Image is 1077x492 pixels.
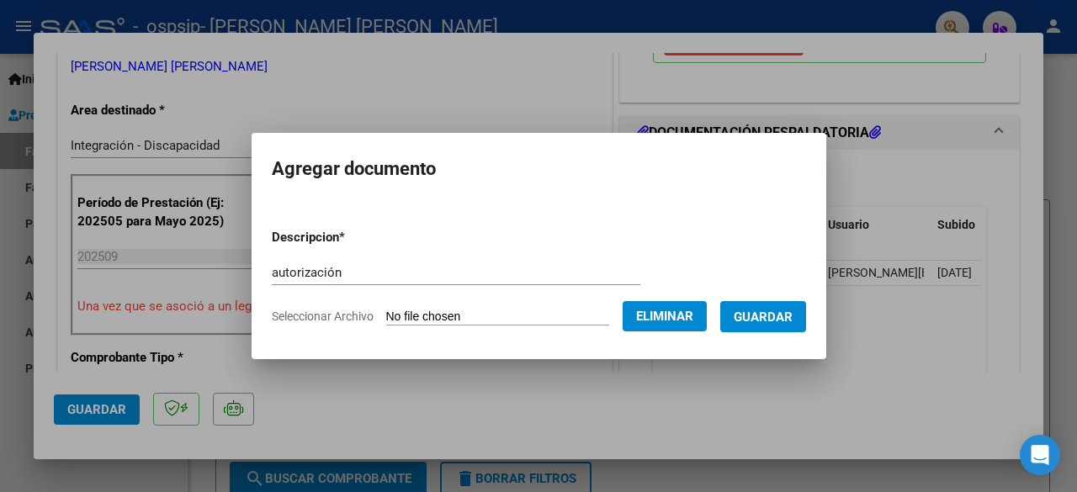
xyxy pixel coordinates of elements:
span: Seleccionar Archivo [272,309,374,323]
button: Eliminar [623,301,707,331]
p: Descripcion [272,228,432,247]
span: Eliminar [636,309,693,324]
button: Guardar [720,301,806,332]
div: Open Intercom Messenger [1020,435,1060,475]
span: Guardar [734,309,793,325]
h2: Agregar documento [272,153,806,185]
